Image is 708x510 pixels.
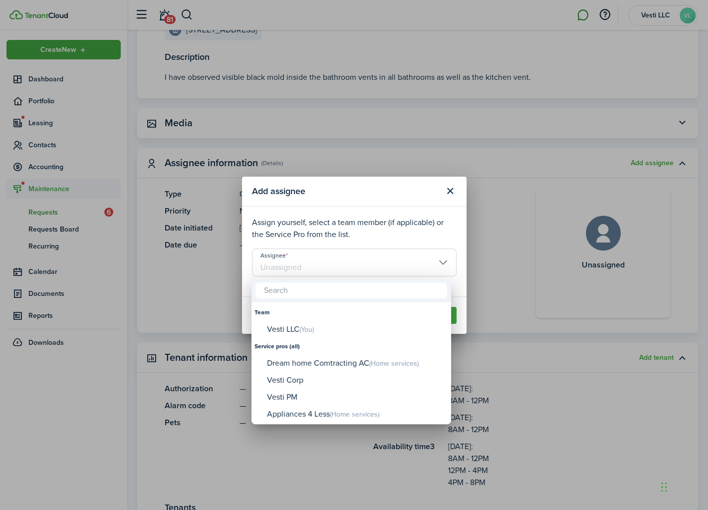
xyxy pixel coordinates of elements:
[330,409,379,420] span: (Home services)
[267,355,444,372] div: Dream home Comtracting AC
[254,338,448,355] div: Service pros (all)
[267,406,444,423] div: Appliances 4 Less
[255,282,447,298] input: Search
[251,302,451,424] mbsc-wheel: Assignee
[267,321,444,338] div: Vesti LLC
[369,358,419,369] span: (Home services)
[299,324,314,335] span: (You)
[254,304,448,321] div: Team
[267,372,444,389] div: Vesti Corp
[267,389,444,406] div: Vesti PM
